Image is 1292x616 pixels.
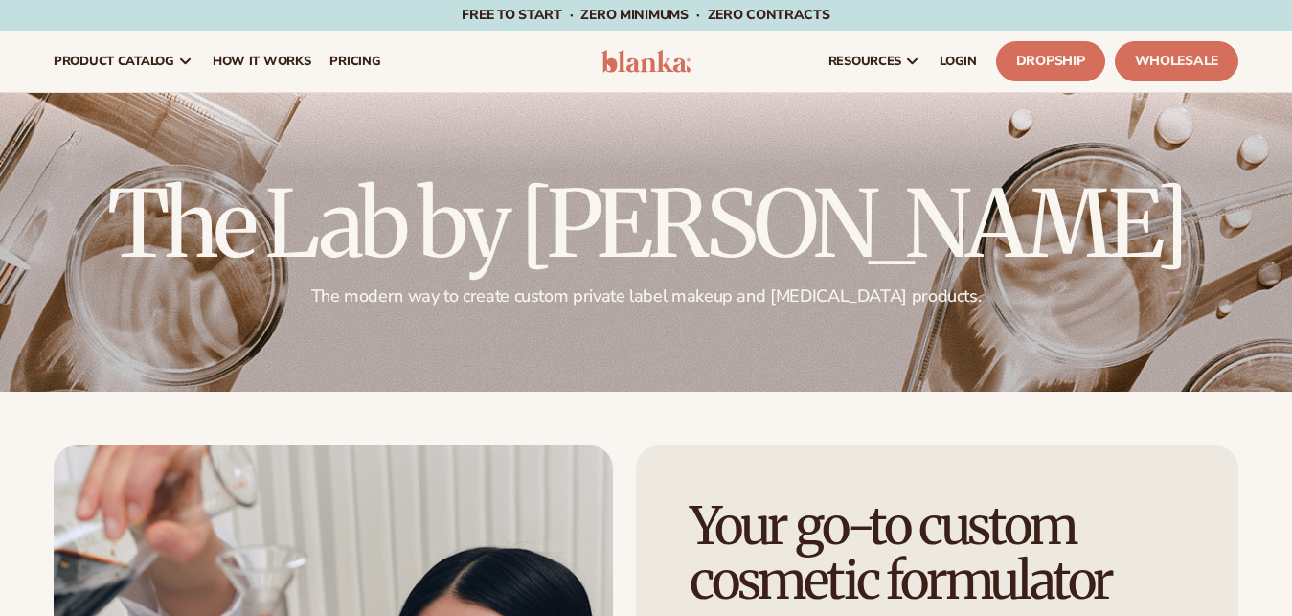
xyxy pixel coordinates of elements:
a: Wholesale [1115,41,1238,81]
span: LOGIN [940,54,977,69]
a: Dropship [996,41,1105,81]
a: pricing [320,31,390,92]
a: resources [819,31,930,92]
a: How It Works [203,31,321,92]
span: resources [828,54,901,69]
img: logo [601,50,691,73]
h2: The Lab by [PERSON_NAME] [54,178,1238,270]
p: The modern way to create custom private label makeup and [MEDICAL_DATA] products. [54,285,1238,308]
h1: Your go-to custom cosmetic formulator [690,499,1185,607]
a: product catalog [44,31,203,92]
span: How It Works [213,54,311,69]
span: Free to start · ZERO minimums · ZERO contracts [462,6,829,24]
span: product catalog [54,54,174,69]
a: LOGIN [930,31,986,92]
span: pricing [329,54,380,69]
